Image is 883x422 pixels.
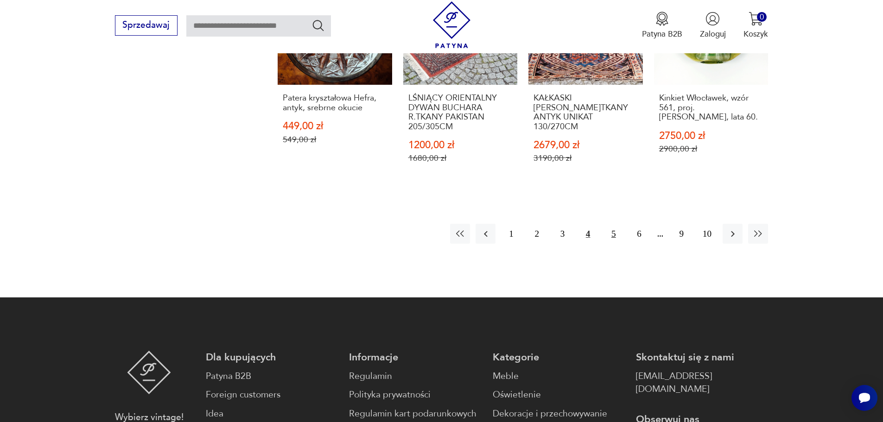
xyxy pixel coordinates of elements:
button: Patyna B2B [642,12,682,39]
a: Meble [493,370,625,383]
h3: KAŁKASKI [PERSON_NAME]TKANY ANTYK UNIKAT 130/270CM [534,94,638,132]
a: Foreign customers [206,388,338,402]
img: Ikonka użytkownika [705,12,720,26]
button: 5 [603,224,623,244]
p: Informacje [349,351,481,364]
p: 1680,00 zł [408,153,513,163]
button: 0Koszyk [743,12,768,39]
p: Koszyk [743,29,768,39]
a: Oświetlenie [493,388,625,402]
img: Ikona medalu [655,12,669,26]
p: Kategorie [493,351,625,364]
a: Sprzedawaj [115,22,178,30]
p: 1200,00 zł [408,140,513,150]
button: Zaloguj [700,12,726,39]
p: 449,00 zł [283,121,387,131]
a: Dekoracje i przechowywanie [493,407,625,421]
button: 10 [697,224,717,244]
p: 3190,00 zł [534,153,638,163]
a: Regulamin [349,370,481,383]
p: 2679,00 zł [534,140,638,150]
button: 4 [578,224,598,244]
button: 6 [629,224,649,244]
p: 549,00 zł [283,135,387,145]
button: 3 [553,224,572,244]
a: Patyna B2B [206,370,338,383]
a: Idea [206,407,338,421]
button: 1 [501,224,521,244]
button: Sprzedawaj [115,15,178,36]
div: 0 [757,12,767,22]
button: 9 [672,224,692,244]
p: Patyna B2B [642,29,682,39]
img: Patyna - sklep z meblami i dekoracjami vintage [127,351,171,394]
a: Regulamin kart podarunkowych [349,407,481,421]
p: Zaloguj [700,29,726,39]
h3: Kinkiet Włocławek, wzór 561, proj. [PERSON_NAME], lata 60. [659,94,763,122]
img: Patyna - sklep z meblami i dekoracjami vintage [428,1,475,48]
h3: LŚNIĄCY ORIENTALNY DYWAN BUCHARA R.TKANY PAKISTAN 205/305CM [408,94,513,132]
img: Ikona koszyka [749,12,763,26]
a: Ikona medaluPatyna B2B [642,12,682,39]
iframe: Smartsupp widget button [851,385,877,411]
p: Dla kupujących [206,351,338,364]
p: 2900,00 zł [659,144,763,154]
button: Szukaj [311,19,325,32]
h3: Patera kryształowa Hefra, antyk, srebrne okucie [283,94,387,113]
a: Polityka prywatności [349,388,481,402]
button: 2 [527,224,547,244]
a: [EMAIL_ADDRESS][DOMAIN_NAME] [636,370,768,397]
p: Skontaktuj się z nami [636,351,768,364]
p: 2750,00 zł [659,131,763,141]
